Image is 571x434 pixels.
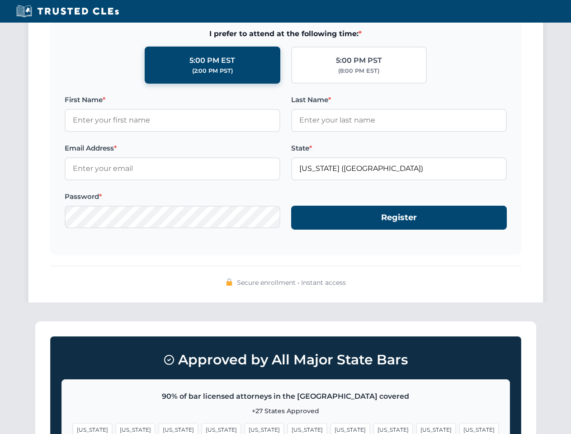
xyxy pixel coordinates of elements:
[237,278,346,288] span: Secure enrollment • Instant access
[65,191,280,202] label: Password
[65,109,280,132] input: Enter your first name
[291,94,507,105] label: Last Name
[14,5,122,18] img: Trusted CLEs
[192,66,233,75] div: (2:00 PM PST)
[73,406,499,416] p: +27 States Approved
[61,348,510,372] h3: Approved by All Major State Bars
[65,143,280,154] label: Email Address
[189,55,235,66] div: 5:00 PM EST
[73,391,499,402] p: 90% of bar licensed attorneys in the [GEOGRAPHIC_DATA] covered
[65,28,507,40] span: I prefer to attend at the following time:
[291,109,507,132] input: Enter your last name
[291,206,507,230] button: Register
[336,55,382,66] div: 5:00 PM PST
[65,94,280,105] label: First Name
[291,157,507,180] input: Florida (FL)
[291,143,507,154] label: State
[65,157,280,180] input: Enter your email
[226,278,233,286] img: 🔒
[338,66,379,75] div: (8:00 PM EST)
